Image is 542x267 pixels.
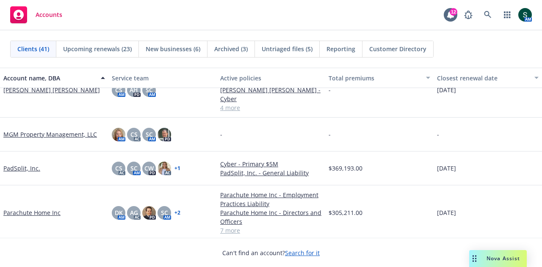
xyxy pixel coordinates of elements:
[487,255,520,262] span: Nova Assist
[437,85,456,94] span: [DATE]
[285,249,320,257] a: Search for it
[214,44,248,53] span: Archived (3)
[130,130,138,139] span: CS
[369,44,426,53] span: Customer Directory
[220,74,322,83] div: Active policies
[7,3,66,27] a: Accounts
[112,74,213,83] div: Service team
[499,6,516,23] a: Switch app
[329,130,331,139] span: -
[3,74,96,83] div: Account name, DBA
[174,166,180,171] a: + 1
[115,164,122,173] span: CS
[112,128,125,141] img: photo
[437,164,456,173] span: [DATE]
[220,130,222,139] span: -
[161,208,168,217] span: SC
[174,210,180,215] a: + 2
[146,44,200,53] span: New businesses (6)
[217,68,325,88] button: Active policies
[63,44,132,53] span: Upcoming renewals (23)
[3,130,97,139] a: MGM Property Management, LLC
[3,85,100,94] a: [PERSON_NAME] [PERSON_NAME]
[437,208,456,217] span: [DATE]
[108,68,217,88] button: Service team
[329,164,362,173] span: $369,193.00
[469,250,527,267] button: Nova Assist
[222,248,320,257] span: Can't find an account?
[518,8,532,22] img: photo
[115,85,122,94] span: CS
[158,128,171,141] img: photo
[220,226,322,235] a: 7 more
[130,85,138,94] span: AH
[130,208,138,217] span: AG
[220,168,322,177] a: PadSplit, Inc. - General Liability
[329,74,421,83] div: Total premiums
[450,8,457,16] div: 12
[437,130,439,139] span: -
[434,68,542,88] button: Closest renewal date
[220,103,322,112] a: 4 more
[220,160,322,168] a: Cyber - Primary $5M
[36,11,62,18] span: Accounts
[3,208,61,217] a: Parachute Home Inc
[479,6,496,23] a: Search
[460,6,477,23] a: Report a Bug
[146,130,153,139] span: SC
[130,164,138,173] span: SC
[220,208,322,226] a: Parachute Home Inc - Directors and Officers
[144,164,154,173] span: CW
[220,85,322,103] a: [PERSON_NAME] [PERSON_NAME] - Cyber
[146,85,153,94] span: SC
[158,162,171,175] img: photo
[329,85,331,94] span: -
[437,74,529,83] div: Closest renewal date
[3,164,40,173] a: PadSplit, Inc.
[17,44,49,53] span: Clients (41)
[262,44,312,53] span: Untriaged files (5)
[220,190,322,208] a: Parachute Home Inc - Employment Practices Liability
[142,206,156,220] img: photo
[115,208,123,217] span: DK
[326,44,355,53] span: Reporting
[325,68,434,88] button: Total premiums
[329,208,362,217] span: $305,211.00
[469,250,480,267] div: Drag to move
